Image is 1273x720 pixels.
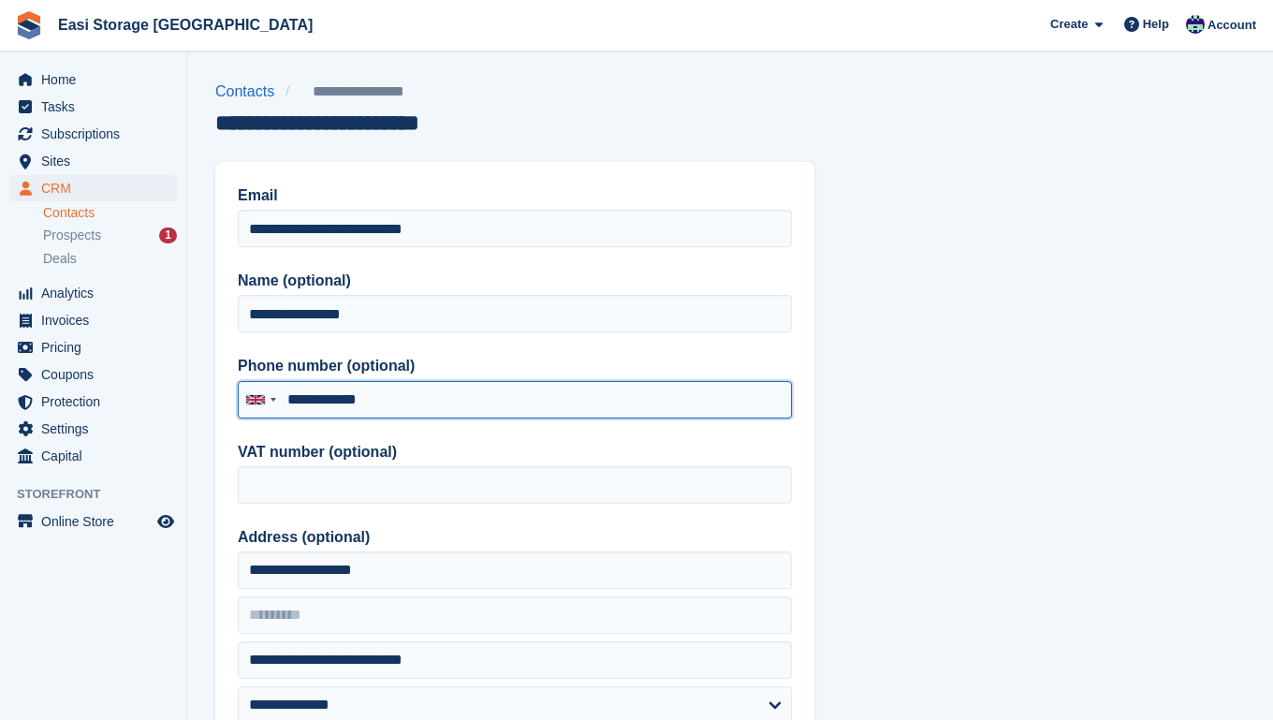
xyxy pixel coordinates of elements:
[41,361,154,388] span: Coupons
[41,66,154,93] span: Home
[41,416,154,442] span: Settings
[9,94,177,120] a: menu
[1186,15,1205,34] img: Steven Cusick
[9,416,177,442] a: menu
[43,227,101,244] span: Prospects
[1207,16,1256,35] span: Account
[238,526,792,549] label: Address (optional)
[41,508,154,535] span: Online Store
[215,81,464,103] nav: breadcrumbs
[9,389,177,415] a: menu
[41,334,154,360] span: Pricing
[9,443,177,469] a: menu
[51,9,320,40] a: Easi Storage [GEOGRAPHIC_DATA]
[9,334,177,360] a: menu
[15,11,43,39] img: stora-icon-8386f47178a22dfd0bd8f6a31ec36ba5ce8667c1dd55bd0f319d3a0aa187defe.svg
[9,307,177,333] a: menu
[9,121,177,147] a: menu
[1050,15,1088,34] span: Create
[238,184,792,207] label: Email
[41,280,154,306] span: Analytics
[9,175,177,201] a: menu
[9,361,177,388] a: menu
[41,307,154,333] span: Invoices
[41,148,154,174] span: Sites
[9,148,177,174] a: menu
[239,382,282,418] div: United Kingdom: +44
[154,510,177,533] a: Preview store
[41,389,154,415] span: Protection
[9,280,177,306] a: menu
[159,228,177,243] div: 1
[41,443,154,469] span: Capital
[43,249,177,269] a: Deals
[9,66,177,93] a: menu
[9,508,177,535] a: menu
[215,81,285,103] a: Contacts
[41,175,154,201] span: CRM
[43,250,77,268] span: Deals
[43,226,177,245] a: Prospects 1
[17,485,186,504] span: Storefront
[238,270,792,292] label: Name (optional)
[41,121,154,147] span: Subscriptions
[1143,15,1169,34] span: Help
[238,355,792,377] label: Phone number (optional)
[41,94,154,120] span: Tasks
[238,441,792,463] label: VAT number (optional)
[43,204,177,222] a: Contacts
